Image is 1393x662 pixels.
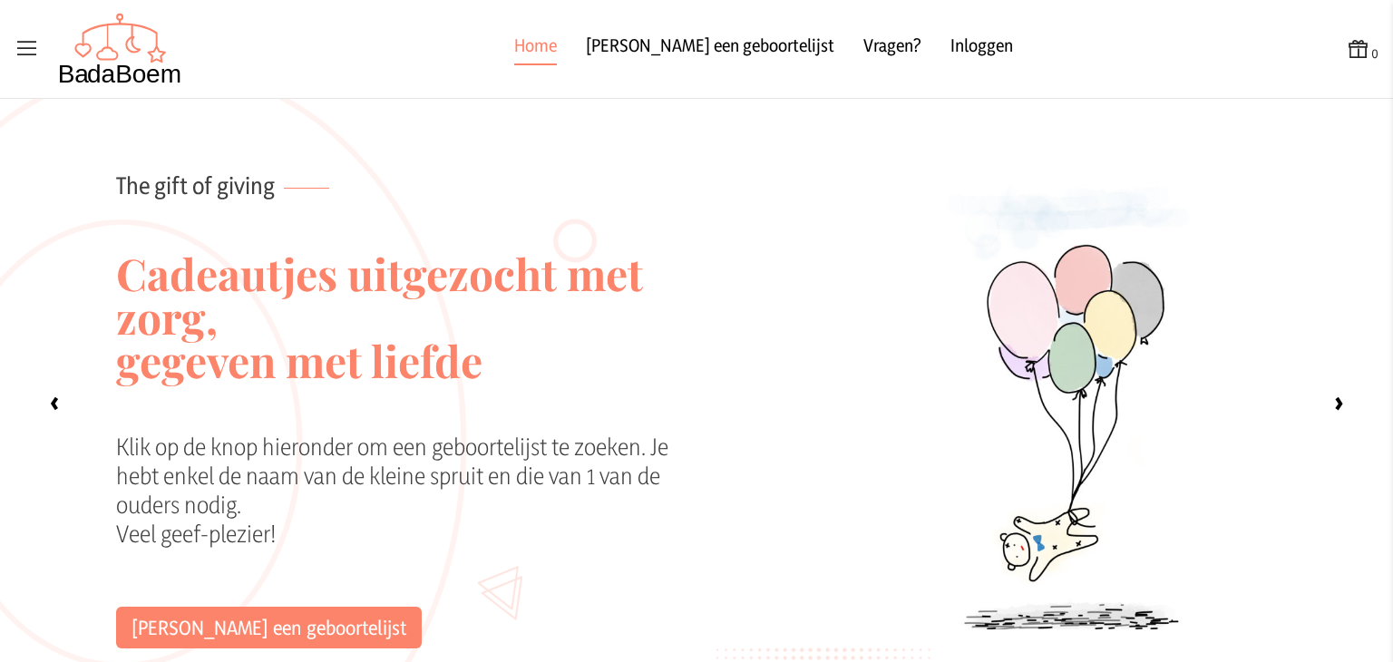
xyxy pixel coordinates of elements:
p: The gift of giving [116,99,700,200]
div: Klik op de knop hieronder om een geboortelijst te zoeken. Je hebt enkel de naam van de kleine spr... [116,433,700,607]
a: Vragen? [863,33,921,65]
a: [PERSON_NAME] een geboortelijst [586,33,834,65]
h2: Cadeautjes uitgezocht met zorg, gegeven met liefde [116,200,700,433]
label: ‹ [36,385,73,421]
label: › [1320,385,1357,421]
a: Home [514,33,557,65]
a: [PERSON_NAME] een geboortelijst [116,607,422,648]
img: Badaboem [58,13,182,85]
button: 0 [1346,36,1378,63]
a: Inloggen [950,33,1013,65]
